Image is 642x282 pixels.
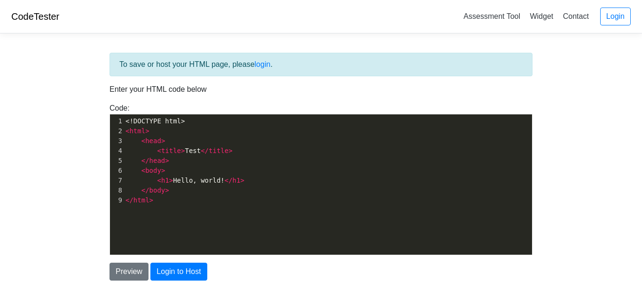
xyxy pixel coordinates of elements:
div: To save or host your HTML page, please . [110,53,532,76]
span: > [165,157,169,164]
span: Test [125,147,233,154]
span: title [209,147,228,154]
span: > [161,167,165,174]
span: < [141,167,145,174]
div: 5 [110,156,124,166]
div: 6 [110,166,124,176]
div: 1 [110,116,124,126]
span: < [157,147,161,154]
div: Code: [102,103,540,255]
span: < [141,137,145,145]
div: 4 [110,146,124,156]
span: </ [125,196,133,204]
div: 2 [110,126,124,136]
p: Enter your HTML code below [110,84,532,95]
div: 9 [110,195,124,205]
span: > [240,177,244,184]
span: </ [141,157,149,164]
div: 8 [110,185,124,195]
span: </ [225,177,233,184]
a: Login [600,8,631,25]
button: Preview [110,263,149,281]
span: body [145,167,161,174]
span: > [228,147,232,154]
button: Login to Host [150,263,207,281]
a: CodeTester [11,11,59,22]
span: title [161,147,181,154]
span: > [169,177,173,184]
div: 7 [110,176,124,185]
span: </ [201,147,209,154]
a: Widget [526,8,557,24]
span: <!DOCTYPE html> [125,117,185,125]
span: </ [141,186,149,194]
span: > [149,196,153,204]
a: login [255,60,271,68]
span: < [157,177,161,184]
span: h1 [161,177,169,184]
span: head [145,137,161,145]
span: > [145,127,149,135]
a: Assessment Tool [460,8,524,24]
span: body [149,186,165,194]
span: > [161,137,165,145]
span: html [129,127,145,135]
span: html [133,196,149,204]
span: > [181,147,185,154]
span: Hello, world! [125,177,244,184]
div: 3 [110,136,124,146]
span: < [125,127,129,135]
a: Contact [559,8,593,24]
span: head [149,157,165,164]
span: h1 [233,177,241,184]
span: > [165,186,169,194]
